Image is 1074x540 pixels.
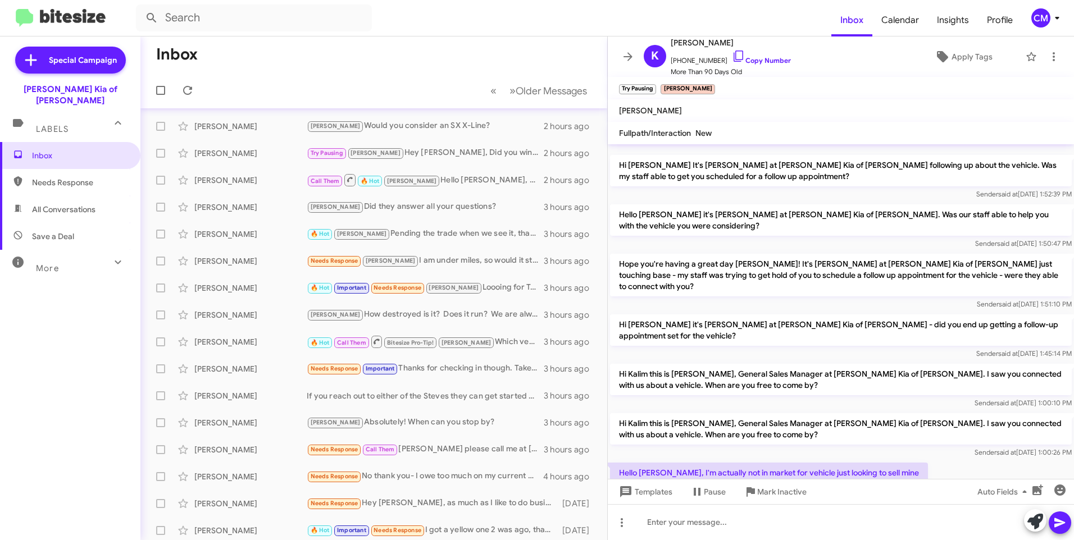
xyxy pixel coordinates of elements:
[610,314,1072,346] p: Hi [PERSON_NAME] it's [PERSON_NAME] at [PERSON_NAME] Kia of [PERSON_NAME] - did you end up gettin...
[337,230,387,237] span: [PERSON_NAME]
[311,419,361,426] span: [PERSON_NAME]
[32,231,74,242] span: Save a Deal
[311,339,330,346] span: 🔥 Hot
[516,85,587,97] span: Older Messages
[307,200,544,213] div: Did they answer all your questions?
[999,300,1018,308] span: said at
[928,4,978,36] a: Insights
[307,497,557,510] div: Hey [PERSON_NAME], as much as I like to do business with you guys I am unable because of the dist...
[977,300,1072,308] span: Sender [DATE] 1:51:10 PM
[976,349,1072,358] span: Sender [DATE] 1:45:14 PM
[194,444,307,455] div: [PERSON_NAME]
[337,284,366,291] span: Important
[194,175,307,186] div: [PERSON_NAME]
[307,308,544,321] div: How destroyed is it? Does it run? We are always looking for used vehicles no matter the condition.
[831,4,872,36] a: Inbox
[509,84,516,98] span: »
[374,284,421,291] span: Needs Response
[619,84,656,94] small: Try Pausing
[307,470,543,483] div: No thank you- I owe too much on my current car so I am just browsing for when my equity better al...
[695,128,712,138] span: New
[311,177,340,185] span: Call Them
[906,47,1020,67] button: Apply Tags
[15,47,126,74] a: Special Campaign
[998,190,1018,198] span: said at
[544,121,598,132] div: 2 hours ago
[351,149,401,157] span: [PERSON_NAME]
[544,228,598,240] div: 3 hours ago
[610,155,1072,186] p: Hi [PERSON_NAME] It's [PERSON_NAME] at [PERSON_NAME] Kia of [PERSON_NAME] following up about the ...
[610,254,1072,296] p: Hope you're having a great day [PERSON_NAME]! It's [PERSON_NAME] at [PERSON_NAME] Kia of [PERSON_...
[374,527,421,534] span: Needs Response
[311,527,330,534] span: 🔥 Hot
[311,446,358,453] span: Needs Response
[610,204,1072,236] p: Hello [PERSON_NAME] it's [PERSON_NAME] at [PERSON_NAME] Kia of [PERSON_NAME]. Was our staff able ...
[311,122,361,130] span: [PERSON_NAME]
[998,349,1018,358] span: said at
[544,417,598,428] div: 3 hours ago
[503,79,594,102] button: Next
[608,482,681,502] button: Templates
[735,482,816,502] button: Mark Inactive
[387,177,437,185] span: [PERSON_NAME]
[337,527,366,534] span: Important
[671,66,791,77] span: More Than 90 Days Old
[544,444,598,455] div: 3 hours ago
[543,471,598,482] div: 4 hours ago
[337,339,366,346] span: Call Them
[557,498,598,509] div: [DATE]
[442,339,492,346] span: [PERSON_NAME]
[194,417,307,428] div: [PERSON_NAME]
[671,36,791,49] span: [PERSON_NAME]
[311,500,358,507] span: Needs Response
[307,362,544,375] div: Thanks for checking in though. Take care
[32,204,95,215] span: All Conversations
[544,255,598,267] div: 3 hours ago
[681,482,735,502] button: Pause
[544,282,598,294] div: 3 hours ago
[194,228,307,240] div: [PERSON_NAME]
[544,309,598,321] div: 3 hours ago
[429,284,479,291] span: [PERSON_NAME]
[952,47,993,67] span: Apply Tags
[544,148,598,159] div: 2 hours ago
[872,4,928,36] span: Calendar
[194,255,307,267] div: [PERSON_NAME]
[996,448,1016,456] span: said at
[307,254,544,267] div: I am under miles, so would it still be possible with no money down?
[757,482,807,502] span: Mark Inactive
[978,4,1022,36] span: Profile
[311,365,358,372] span: Needs Response
[136,4,372,31] input: Search
[704,482,726,502] span: Pause
[311,311,361,318] span: [PERSON_NAME]
[156,45,198,63] h1: Inbox
[194,498,307,509] div: [PERSON_NAME]
[610,413,1072,445] p: Hi Kalim this is [PERSON_NAME], General Sales Manager at [PERSON_NAME] Kia of [PERSON_NAME]. I sa...
[36,124,69,134] span: Labels
[307,120,544,132] div: Would you consider an SX X-Line?
[307,147,544,159] div: Hey [PERSON_NAME], Did you wind up selling the BMW?
[544,175,598,186] div: 2 hours ago
[490,84,497,98] span: «
[661,84,715,94] small: [PERSON_NAME]
[366,446,395,453] span: Call Them
[307,173,544,187] div: Hello [PERSON_NAME], did you wind up coming in that day?
[997,239,1017,248] span: said at
[307,416,544,429] div: Absolutely! When can you stop by?
[307,524,557,537] div: I got a yellow one 2 was ago, thank you
[194,471,307,482] div: [PERSON_NAME]
[610,364,1072,395] p: Hi Kalim this is [PERSON_NAME], General Sales Manager at [PERSON_NAME] Kia of [PERSON_NAME]. I sa...
[975,448,1072,456] span: Sender [DATE] 1:00:26 PM
[732,56,791,65] a: Copy Number
[671,49,791,66] span: [PHONE_NUMBER]
[307,281,544,294] div: Loooing for Toyota Sienna now 20-19 or 2020
[968,482,1040,502] button: Auto Fields
[361,177,380,185] span: 🔥 Hot
[311,473,358,480] span: Needs Response
[996,399,1016,407] span: said at
[36,263,59,273] span: More
[32,150,128,161] span: Inbox
[49,54,117,66] span: Special Campaign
